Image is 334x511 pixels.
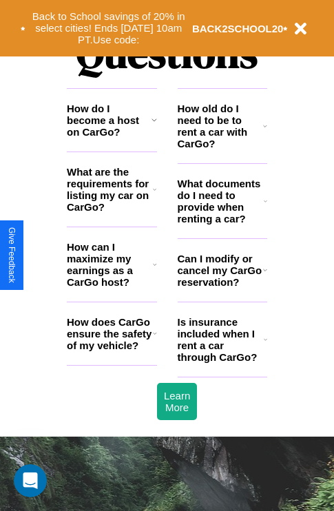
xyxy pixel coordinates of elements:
h3: What documents do I need to provide when renting a car? [178,178,264,225]
b: BACK2SCHOOL20 [192,23,284,34]
button: Back to School savings of 20% in select cities! Ends [DATE] 10am PT.Use code: [25,7,192,50]
h3: How do I become a host on CarGo? [67,103,152,138]
button: Learn More [157,383,197,420]
div: Give Feedback [7,227,17,283]
h3: How can I maximize my earnings as a CarGo host? [67,241,153,288]
h3: How old do I need to be to rent a car with CarGo? [178,103,264,149]
h3: Is insurance included when I rent a car through CarGo? [178,316,264,363]
h3: What are the requirements for listing my car on CarGo? [67,166,153,213]
iframe: Intercom live chat [14,464,47,497]
h3: Can I modify or cancel my CarGo reservation? [178,253,263,288]
h3: How does CarGo ensure the safety of my vehicle? [67,316,153,351]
